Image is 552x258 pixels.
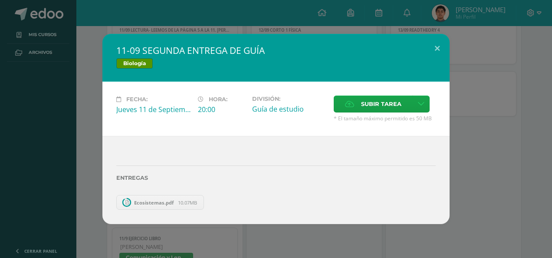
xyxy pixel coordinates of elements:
a: Ecosistemas.pdf [116,195,204,210]
div: Guía de estudio [252,104,327,114]
span: Ecosistemas.pdf [130,199,178,206]
span: * El tamaño máximo permitido es 50 MB [334,115,436,122]
span: Hora: [209,96,227,103]
button: Close (Esc) [425,34,450,63]
h2: 11-09 SEGUNDA ENTREGA DE GUÍA [116,44,436,56]
div: Jueves 11 de Septiembre [116,105,191,114]
div: 20:00 [198,105,245,114]
span: Fecha: [126,96,148,103]
span: Subir tarea [361,96,401,112]
label: Entregas [116,175,436,181]
label: División: [252,96,327,102]
span: Biología [116,58,153,69]
span: 10.07MB [178,199,197,206]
